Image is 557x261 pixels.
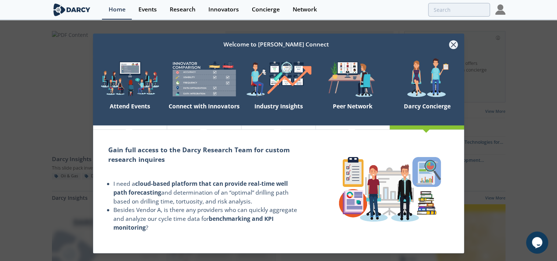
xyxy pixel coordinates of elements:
[52,3,92,16] img: logo-wide.svg
[170,7,195,13] div: Research
[113,215,274,232] strong: benchmarking and KPI monitoring
[252,7,280,13] div: Concierge
[242,100,316,126] div: Industry Insights
[495,4,505,15] img: Profile
[167,58,242,100] img: welcome-compare-1b687586299da8f117b7ac84fd957760.png
[113,180,300,206] li: I need a and determination of an “optimal” drilling path based on drilling time, tortuosity, and ...
[103,38,449,52] div: Welcome to [PERSON_NAME] Connect
[113,206,300,232] li: Besides Vendor A, is there any providers who can quickly aggregate and analyze our cycle time dat...
[526,232,550,254] iframe: chat widget
[109,7,126,13] div: Home
[293,7,317,13] div: Network
[93,58,167,100] img: welcome-explore-560578ff38cea7c86bcfe544b5e45342.png
[167,100,242,126] div: Connect with Innovators
[242,58,316,100] img: welcome-find-a12191a34a96034fcac36f4ff4d37733.png
[315,100,390,126] div: Peer Network
[93,100,167,126] div: Attend Events
[138,7,157,13] div: Events
[315,58,390,100] img: welcome-attend-b816887fc24c32c29d1763c6e0ddb6e6.png
[208,7,239,13] div: Innovators
[428,3,490,17] input: Advanced Search
[390,58,464,100] img: welcome-concierge-wide-20dccca83e9cbdbb601deee24fb8df72.png
[113,180,288,197] strong: cloud-based platform that can provide real-time well path forecasting
[108,145,300,164] h2: Gain full access to the Darcy Research Team for custom research inquires
[390,100,464,126] div: Darcy Concierge
[334,153,446,227] img: concierge-details-e70ed233a7353f2f363bd34cf2359179.png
